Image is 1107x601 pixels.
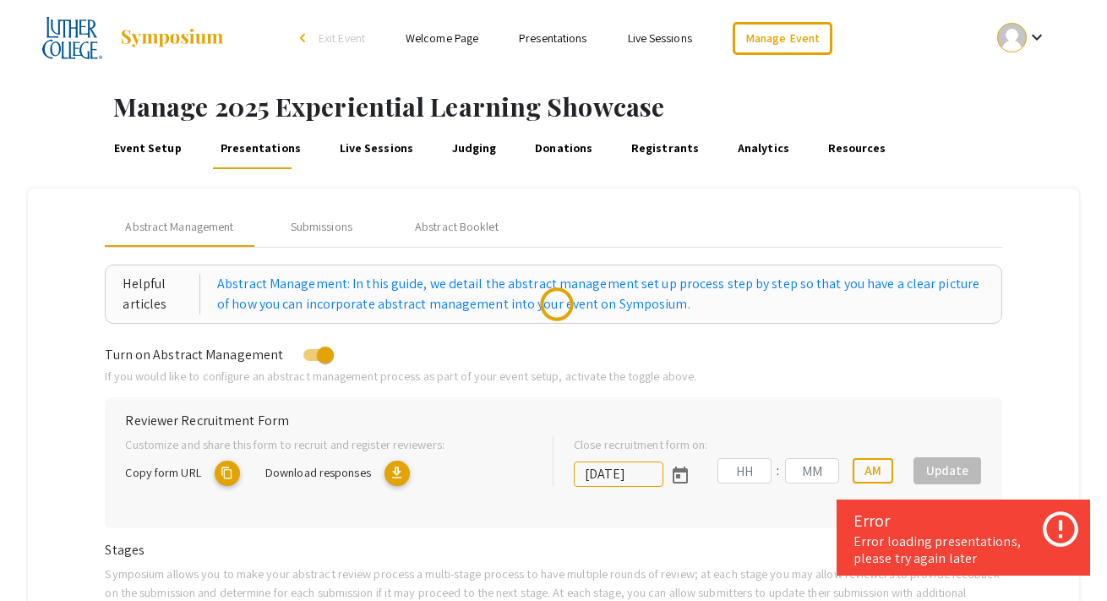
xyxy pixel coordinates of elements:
a: Registrants [629,128,702,169]
span: Abstract Management [125,218,233,236]
img: Symposium by ForagerOne [119,28,225,48]
button: Open calendar [663,457,697,491]
p: If you would like to configure an abstract management process as part of your event setup, activa... [105,367,1001,385]
div: arrow_back_ios [300,33,310,43]
button: Update [913,457,981,484]
a: Event Setup [111,128,184,169]
div: Helpful articles [123,274,200,314]
a: Analytics [735,128,792,169]
a: Judging [450,128,499,169]
div: Abstract Booklet [415,218,499,236]
button: AM [853,458,893,484]
input: Hours [717,458,772,484]
div: : [772,461,785,481]
h6: Stages [105,542,1001,558]
div: Error loading presentations, please try again later [853,533,1073,567]
a: Welcome Page [406,30,478,46]
mat-icon: copy URL [215,461,240,486]
a: Live Sessions [628,30,692,46]
label: Close recruitment form on: [574,435,708,454]
a: Abstract Management: In this guide, we detail the abstract management set up process step by step... [217,274,984,314]
div: Submissions [291,218,352,236]
a: Presentations [217,128,303,169]
iframe: Chat [13,525,72,588]
span: Exit Event [319,30,365,46]
span: Turn on Abstract Management [105,346,283,363]
p: Customize and share this form to recruit and register reviewers: [125,435,526,454]
a: Donations [532,128,595,169]
a: 2025 Experiential Learning Showcase [42,17,225,59]
button: Expand account dropdown [979,19,1065,57]
mat-icon: Expand account dropdown [1027,27,1047,47]
div: Error [853,508,1073,533]
span: Copy form URL [125,464,200,480]
span: Download responses [265,464,371,480]
a: Resources [825,128,888,169]
a: Live Sessions [336,128,416,169]
img: 2025 Experiential Learning Showcase [42,17,102,59]
mat-icon: Export responses [384,461,410,486]
a: Presentations [519,30,586,46]
input: Minutes [785,458,839,484]
h6: Reviewer Recruitment Form [125,413,981,429]
h1: Manage 2025 Experiential Learning Showcase [113,91,1107,122]
a: Manage Event [733,22,832,55]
